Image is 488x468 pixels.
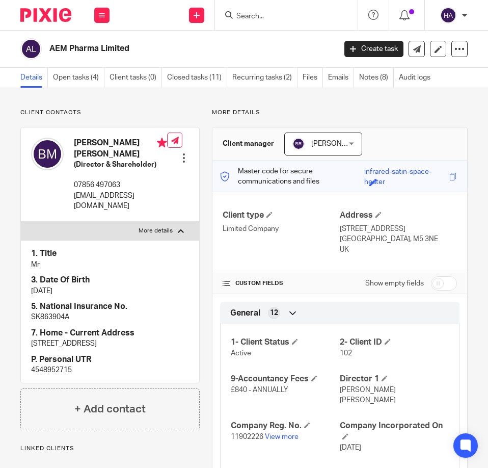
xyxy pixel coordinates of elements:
[31,248,189,259] h4: 1. Title
[365,278,424,289] label: Show empty fields
[231,337,340,348] h4: 1- Client Status
[231,374,340,384] h4: 9-Accountancy Fees
[167,68,227,88] a: Closed tasks (11)
[220,166,364,187] p: Master code for secure communications and files
[230,308,260,319] span: General
[110,68,162,88] a: Client tasks (0)
[31,354,189,365] h4: P. Personal UTR
[212,109,468,117] p: More details
[359,68,394,88] a: Notes (8)
[344,41,403,57] a: Create task
[74,191,167,212] p: [EMAIL_ADDRESS][DOMAIN_NAME]
[74,160,167,170] h5: (Director & Shareholder)
[265,433,299,440] a: View more
[303,68,323,88] a: Files
[157,138,167,148] i: Primary
[20,445,200,453] p: Linked clients
[340,234,457,244] p: [GEOGRAPHIC_DATA], M5 3NE
[232,68,297,88] a: Recurring tasks (2)
[31,138,64,170] img: svg%3E
[20,38,42,60] img: svg%3E
[231,386,288,394] span: £840 - ANNUALLY
[74,138,167,160] h4: [PERSON_NAME] [PERSON_NAME]
[292,138,305,150] img: svg%3E
[340,210,457,221] h4: Address
[340,337,449,348] h4: 2- Client ID
[20,8,71,22] img: Pixie
[31,286,189,296] p: [DATE]
[311,140,367,147] span: [PERSON_NAME]
[74,401,146,417] h4: + Add contact
[231,421,340,431] h4: Company Reg. No.
[139,227,173,235] p: More details
[231,433,263,440] span: 11902226
[340,386,396,404] span: [PERSON_NAME] [PERSON_NAME]
[31,275,189,285] h4: 3. Date Of Birth
[340,421,449,443] h4: Company Incorporated On
[31,259,189,270] p: Mr
[364,167,447,178] div: infrared-satin-space-heater
[340,444,361,451] span: [DATE]
[340,374,449,384] h4: Director 1
[340,245,457,255] p: UK
[31,312,189,322] p: SK863904A
[20,68,48,88] a: Details
[340,224,457,234] p: [STREET_ADDRESS]
[223,224,340,234] p: Limited Company
[20,109,200,117] p: Client contacts
[74,180,167,190] p: 07856 497063
[223,210,340,221] h4: Client type
[440,7,456,23] img: svg%3E
[31,339,189,349] p: [STREET_ADDRESS]
[31,328,189,339] h4: 7. Home - Current Address
[340,350,352,357] span: 102
[49,43,273,54] h2: AEM Pharma Limited
[223,139,274,149] h3: Client manager
[270,308,278,318] span: 12
[399,68,436,88] a: Audit logs
[328,68,354,88] a: Emails
[53,68,104,88] a: Open tasks (4)
[231,350,251,357] span: Active
[223,279,340,288] h4: CUSTOM FIELDS
[31,301,189,312] h4: 5. National Insurance No.
[235,12,327,21] input: Search
[31,365,189,375] p: 4548952715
